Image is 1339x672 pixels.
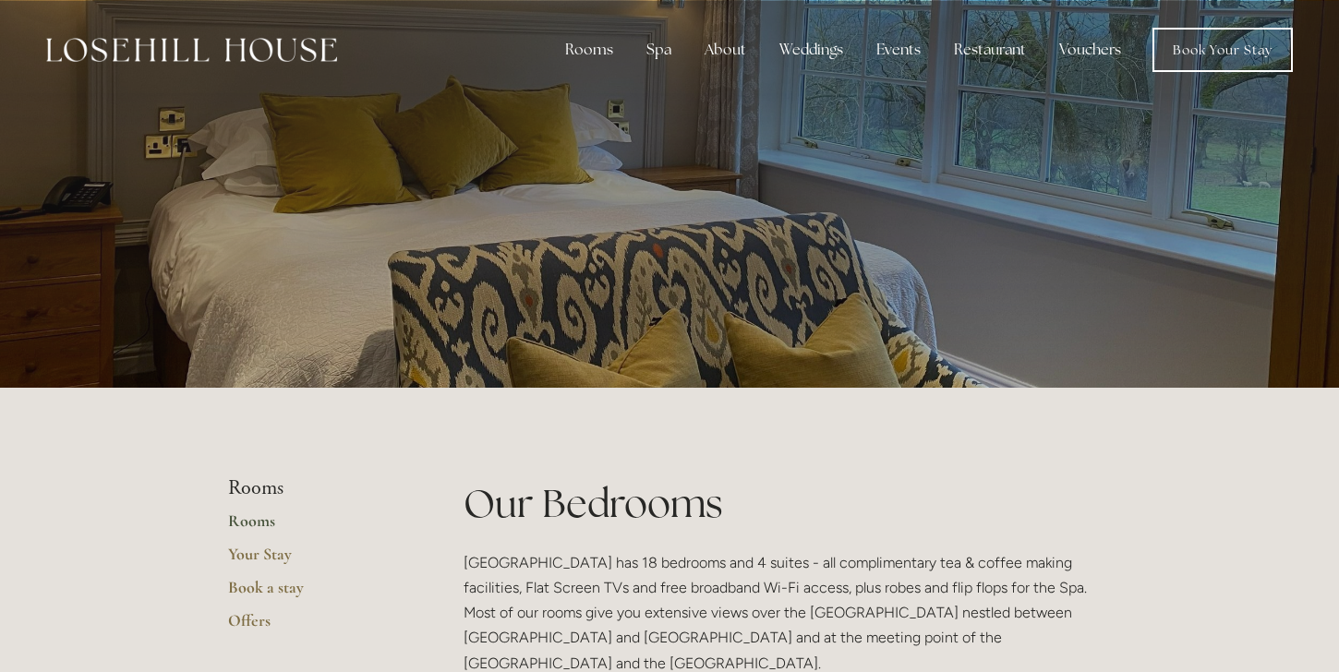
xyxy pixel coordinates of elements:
a: Your Stay [228,544,404,577]
h1: Our Bedrooms [464,476,1111,531]
div: About [690,31,761,68]
a: Book a stay [228,577,404,610]
div: Events [862,31,935,68]
a: Rooms [228,510,404,544]
div: Restaurant [939,31,1041,68]
a: Book Your Stay [1152,28,1293,72]
a: Vouchers [1044,31,1136,68]
div: Spa [632,31,686,68]
a: Offers [228,610,404,643]
div: Weddings [765,31,858,68]
div: Rooms [550,31,628,68]
img: Losehill House [46,38,337,62]
li: Rooms [228,476,404,500]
